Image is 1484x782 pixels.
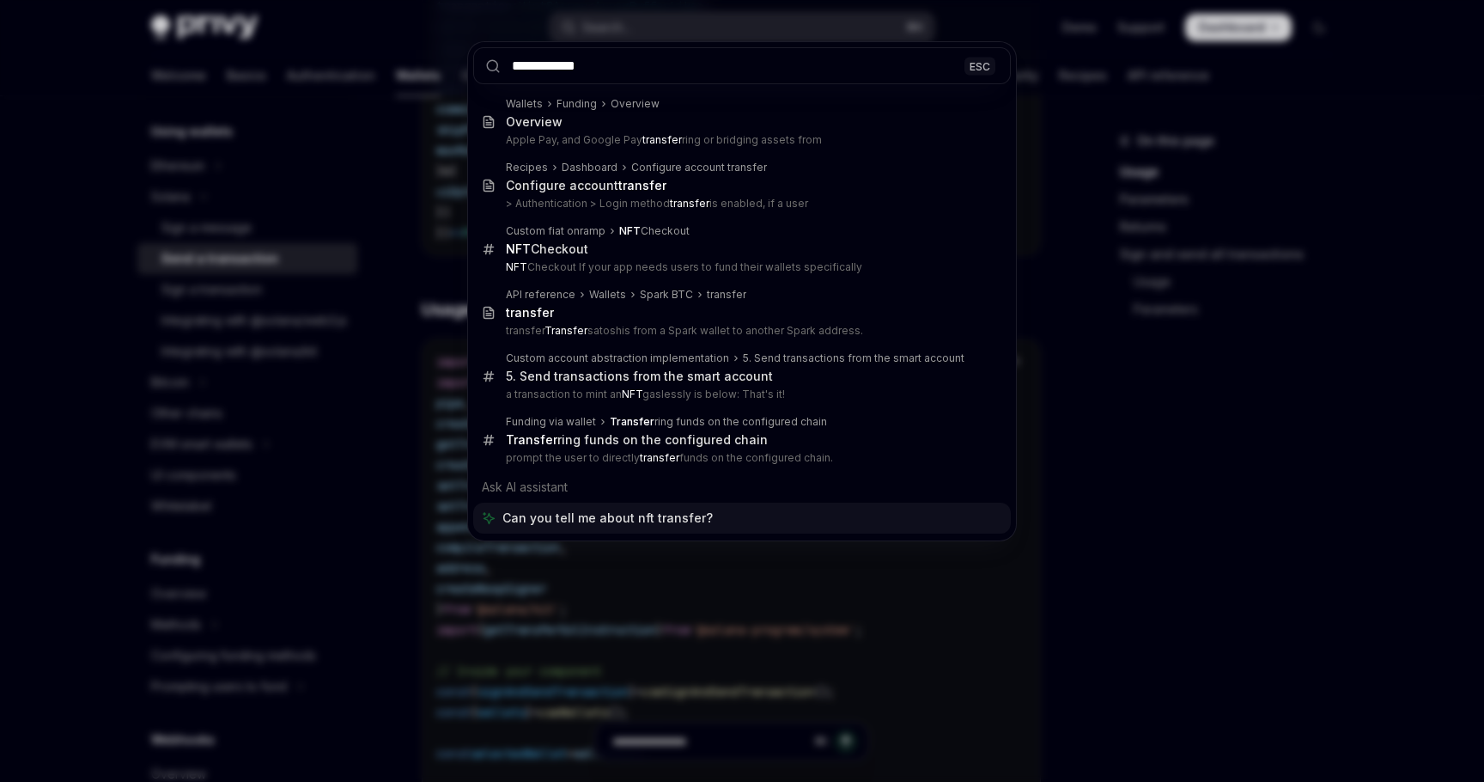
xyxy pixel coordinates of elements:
[506,324,975,338] p: transfer satoshis from a Spark wallet to another Spark address.
[622,388,642,400] b: NFT
[610,415,654,428] b: Transfer
[631,161,767,174] div: Configure account transfer
[506,178,666,193] div: Configure account
[506,133,975,147] p: Apple Pay, and Google Pay ring or bridging assets from
[506,114,563,130] div: Overview
[506,369,773,384] div: 5. Send transactions from the smart account
[506,97,543,111] div: Wallets
[506,224,605,238] div: Custom fiat onramp
[642,133,682,146] b: transfer
[611,97,660,111] div: Overview
[506,432,768,448] div: ring funds on the configured chain
[506,388,975,401] p: a transaction to mint an gaslessly is below: That's it!
[506,288,575,302] div: API reference
[506,451,975,465] p: prompt the user to directly funds on the configured chain.
[562,161,617,174] div: Dashboard
[743,351,964,365] div: 5. Send transactions from the smart account
[502,510,713,527] span: Can you tell me about nft transfer?
[506,161,548,174] div: Recipes
[640,288,693,302] div: Spark BTC
[506,305,554,320] b: transfer
[964,57,995,75] div: ESC
[506,260,975,274] p: Checkout If your app needs users to fund their wallets specifically
[610,415,827,429] div: ring funds on the configured chain
[707,288,746,302] div: transfer
[556,97,597,111] div: Funding
[506,432,557,447] b: Transfer
[589,288,626,302] div: Wallets
[619,224,690,238] div: Checkout
[640,451,679,464] b: transfer
[544,324,587,337] b: Transfer
[618,178,666,192] b: transfer
[506,241,588,257] div: Checkout
[506,260,527,273] b: NFT
[506,351,729,365] div: Custom account abstraction implementation
[506,241,531,256] b: NFT
[473,472,1011,503] div: Ask AI assistant
[506,415,596,429] div: Funding via wallet
[670,197,709,210] b: transfer
[619,224,641,237] b: NFT
[506,197,975,211] p: > Authentication > Login method is enabled, if a user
